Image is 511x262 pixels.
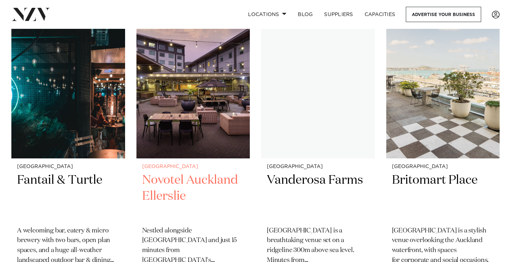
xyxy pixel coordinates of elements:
h2: Britomart Place [392,172,494,220]
h2: Fantail & Turtle [17,172,119,220]
img: nzv-logo.png [11,8,50,21]
small: [GEOGRAPHIC_DATA] [17,164,119,169]
a: Advertise your business [406,7,481,22]
small: [GEOGRAPHIC_DATA] [392,164,494,169]
a: SUPPLIERS [318,7,359,22]
h2: Novotel Auckland Ellerslie [142,172,244,220]
small: [GEOGRAPHIC_DATA] [142,164,244,169]
h2: Vanderosa Farms [267,172,369,220]
small: [GEOGRAPHIC_DATA] [267,164,369,169]
a: Locations [242,7,292,22]
a: Capacities [359,7,401,22]
a: BLOG [292,7,318,22]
